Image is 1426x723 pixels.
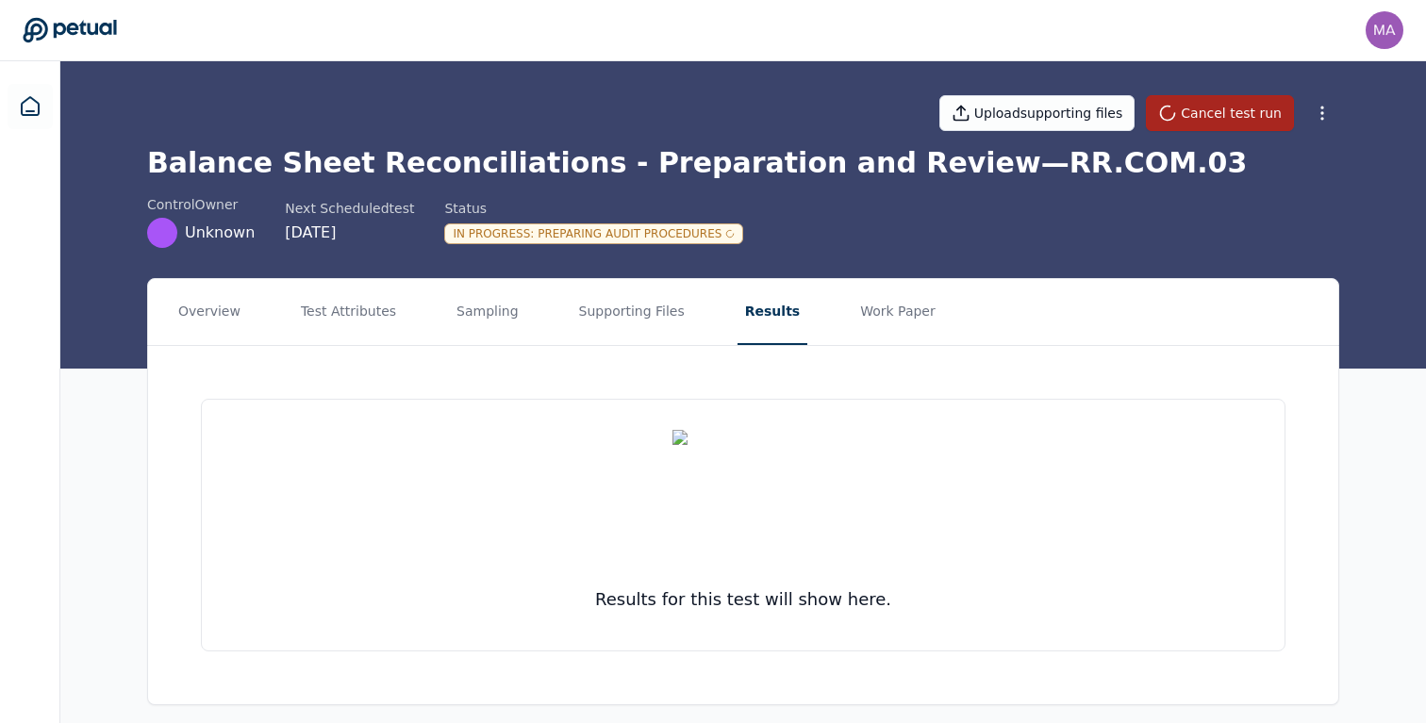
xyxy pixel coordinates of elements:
[8,84,53,129] a: Dashboard
[185,222,255,244] span: Unknown
[285,199,414,218] div: Next Scheduled test
[147,195,255,214] div: control Owner
[1366,11,1403,49] img: manali.agarwal@arm.com
[444,223,743,244] div: In Progress : Preparing Audit Procedures
[147,146,1339,180] h1: Balance Sheet Reconciliations - Preparation and Review — RR.COM.03
[444,199,743,218] div: Status
[738,279,807,345] button: Results
[1146,95,1294,131] button: Cancel test run
[595,586,891,613] h3: Results for this test will show here.
[939,95,1136,131] button: Uploadsupporting files
[672,430,814,571] img: No Result
[171,279,248,345] button: Overview
[853,279,943,345] button: Work Paper
[449,279,526,345] button: Sampling
[572,279,692,345] button: Supporting Files
[148,279,1338,345] nav: Tabs
[285,222,414,244] div: [DATE]
[293,279,404,345] button: Test Attributes
[23,17,117,43] a: Go to Dashboard
[1305,96,1339,130] button: More Options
